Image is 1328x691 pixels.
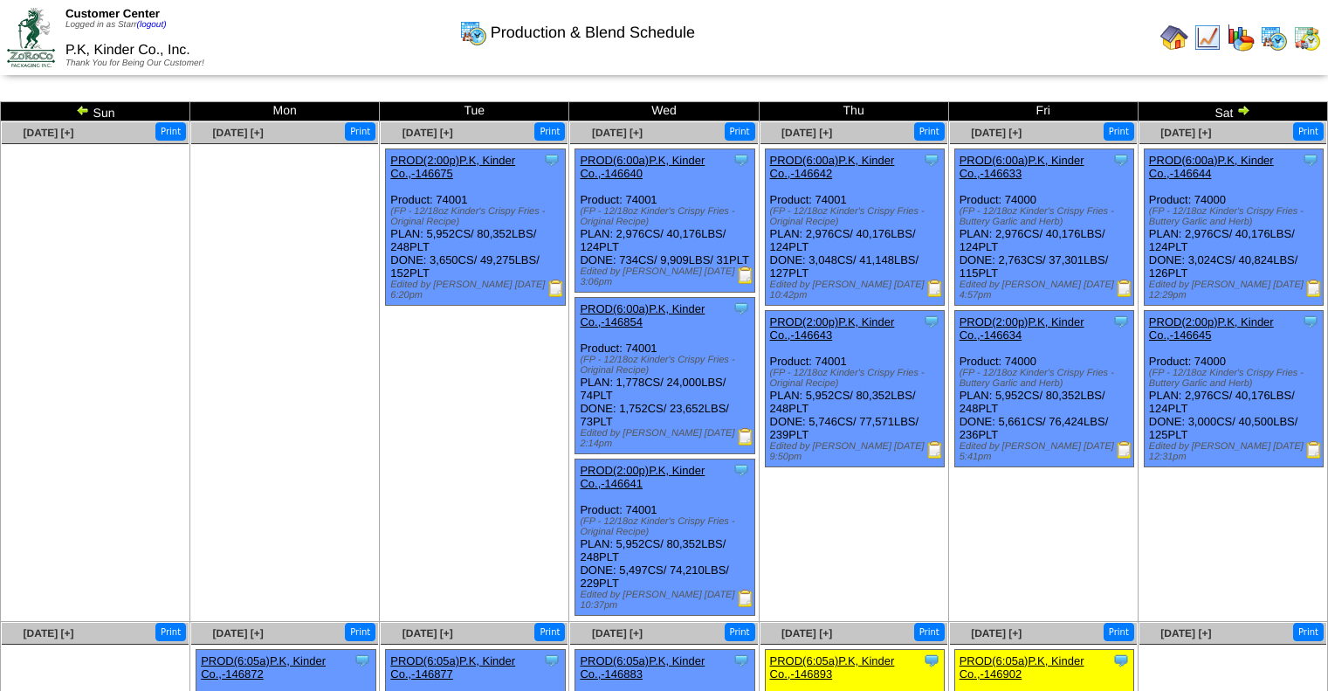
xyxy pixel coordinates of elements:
img: Tooltip [1112,313,1130,330]
a: [DATE] [+] [592,127,643,139]
div: Edited by [PERSON_NAME] [DATE] 2:14pm [580,428,754,449]
button: Print [1293,122,1324,141]
button: Print [1293,623,1324,641]
a: [DATE] [+] [213,627,264,639]
a: [DATE] [+] [23,627,73,639]
a: PROD(6:00a)P.K, Kinder Co.,-146854 [580,302,705,328]
div: (FP - 12/18oz Kinder's Crispy Fries - Buttery Garlic and Herb) [1149,368,1324,389]
span: Thank You for Being Our Customer! [65,59,204,68]
a: [DATE] [+] [592,627,643,639]
img: Tooltip [1112,652,1130,669]
a: PROD(6:05a)P.K, Kinder Co.,-146893 [770,654,895,681]
button: Print [1104,623,1134,641]
img: Tooltip [923,652,940,669]
div: Edited by [PERSON_NAME] [DATE] 12:31pm [1149,441,1324,462]
img: home.gif [1160,24,1188,52]
a: [DATE] [+] [971,627,1022,639]
a: [DATE] [+] [23,127,73,139]
button: Print [725,623,755,641]
div: Product: 74000 PLAN: 5,952CS / 80,352LBS / 248PLT DONE: 5,661CS / 76,424LBS / 236PLT [954,311,1134,467]
div: (FP - 12/18oz Kinder's Crispy Fries - Buttery Garlic and Herb) [960,206,1134,227]
a: [DATE] [+] [781,127,832,139]
img: Tooltip [733,652,750,669]
div: Edited by [PERSON_NAME] [DATE] 12:29pm [1149,280,1324,301]
a: PROD(6:05a)P.K, Kinder Co.,-146883 [580,654,705,681]
a: PROD(6:05a)P.K, Kinder Co.,-146872 [201,654,326,681]
img: Tooltip [543,652,561,669]
div: Product: 74001 PLAN: 5,952CS / 80,352LBS / 248PLT DONE: 3,650CS / 49,275LBS / 152PLT [386,149,566,306]
button: Print [345,623,375,641]
td: Tue [380,102,569,121]
div: Product: 74001 PLAN: 5,952CS / 80,352LBS / 248PLT DONE: 5,746CS / 77,571LBS / 239PLT [765,311,945,467]
img: Tooltip [1302,313,1319,330]
a: PROD(6:00a)P.K, Kinder Co.,-146642 [770,154,895,180]
img: Tooltip [733,151,750,169]
img: Tooltip [923,313,940,330]
img: Production Report [1305,441,1323,459]
td: Mon [190,102,380,121]
div: Edited by [PERSON_NAME] [DATE] 4:57pm [960,280,1134,301]
div: Product: 74001 PLAN: 2,976CS / 40,176LBS / 124PLT DONE: 3,048CS / 41,148LBS / 127PLT [765,149,945,306]
div: Product: 74001 PLAN: 2,976CS / 40,176LBS / 124PLT DONE: 734CS / 9,909LBS / 31PLT [575,149,755,293]
a: [DATE] [+] [1160,127,1211,139]
td: Thu [759,102,948,121]
a: PROD(6:00a)P.K, Kinder Co.,-146640 [580,154,705,180]
div: Product: 74000 PLAN: 2,976CS / 40,176LBS / 124PLT DONE: 2,763CS / 37,301LBS / 115PLT [954,149,1134,306]
a: [DATE] [+] [971,127,1022,139]
span: Customer Center [65,7,160,20]
img: arrowright.gif [1236,103,1250,117]
button: Print [725,122,755,141]
button: Print [534,122,565,141]
td: Fri [948,102,1138,121]
img: Production Report [926,441,944,459]
a: [DATE] [+] [213,127,264,139]
img: Tooltip [1112,151,1130,169]
div: (FP - 12/18oz Kinder's Crispy Fries - Original Recipe) [580,516,754,537]
a: (logout) [137,20,167,30]
a: [DATE] [+] [781,627,832,639]
a: PROD(6:05a)P.K, Kinder Co.,-146902 [960,654,1084,681]
img: graph.gif [1227,24,1255,52]
img: line_graph.gif [1194,24,1221,52]
div: Edited by [PERSON_NAME] [DATE] 10:37pm [580,590,754,611]
a: PROD(6:00a)P.K, Kinder Co.,-146644 [1149,154,1274,180]
a: PROD(2:00p)P.K, Kinder Co.,-146641 [580,464,705,490]
img: Production Report [1116,441,1133,459]
a: PROD(2:00p)P.K, Kinder Co.,-146675 [390,154,515,180]
img: Tooltip [733,300,750,317]
img: Production Report [547,280,565,297]
img: calendarinout.gif [1293,24,1321,52]
div: (FP - 12/18oz Kinder's Crispy Fries - Original Recipe) [770,368,945,389]
a: PROD(2:00p)P.K, Kinder Co.,-146643 [770,315,895,342]
span: Logged in as Starr [65,20,167,30]
div: (FP - 12/18oz Kinder's Crispy Fries - Original Recipe) [770,206,945,227]
a: [DATE] [+] [1160,627,1211,639]
a: [DATE] [+] [403,127,453,139]
img: Tooltip [923,151,940,169]
img: Tooltip [733,461,750,479]
img: calendarprod.gif [1260,24,1288,52]
img: Production Report [926,280,944,297]
img: ZoRoCo_Logo(Green%26Foil)%20jpg.webp [7,8,55,66]
a: [DATE] [+] [403,627,453,639]
button: Print [1104,122,1134,141]
div: Product: 74001 PLAN: 5,952CS / 80,352LBS / 248PLT DONE: 5,497CS / 74,210LBS / 229PLT [575,460,755,616]
button: Print [914,623,945,641]
button: Print [345,122,375,141]
a: PROD(6:00a)P.K, Kinder Co.,-146633 [960,154,1084,180]
div: Edited by [PERSON_NAME] [DATE] 3:06pm [580,266,754,287]
button: Print [534,623,565,641]
span: P.K, Kinder Co., Inc. [65,43,190,58]
a: PROD(2:00p)P.K, Kinder Co.,-146645 [1149,315,1274,342]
